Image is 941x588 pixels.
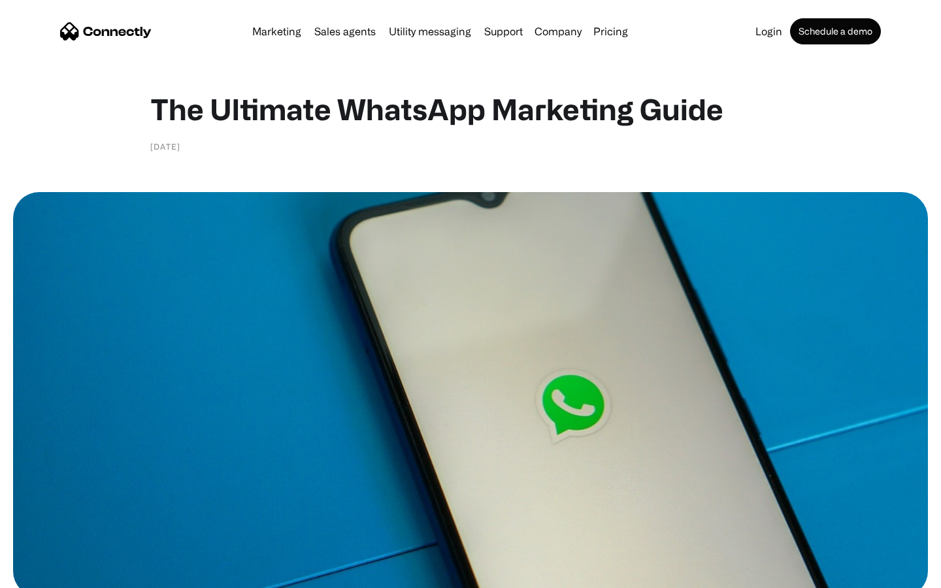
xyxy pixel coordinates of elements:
[150,140,180,153] div: [DATE]
[535,22,582,41] div: Company
[479,26,528,37] a: Support
[150,91,791,127] h1: The Ultimate WhatsApp Marketing Guide
[247,26,306,37] a: Marketing
[309,26,381,37] a: Sales agents
[26,565,78,583] ul: Language list
[750,26,787,37] a: Login
[384,26,476,37] a: Utility messaging
[790,18,881,44] a: Schedule a demo
[13,565,78,583] aside: Language selected: English
[588,26,633,37] a: Pricing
